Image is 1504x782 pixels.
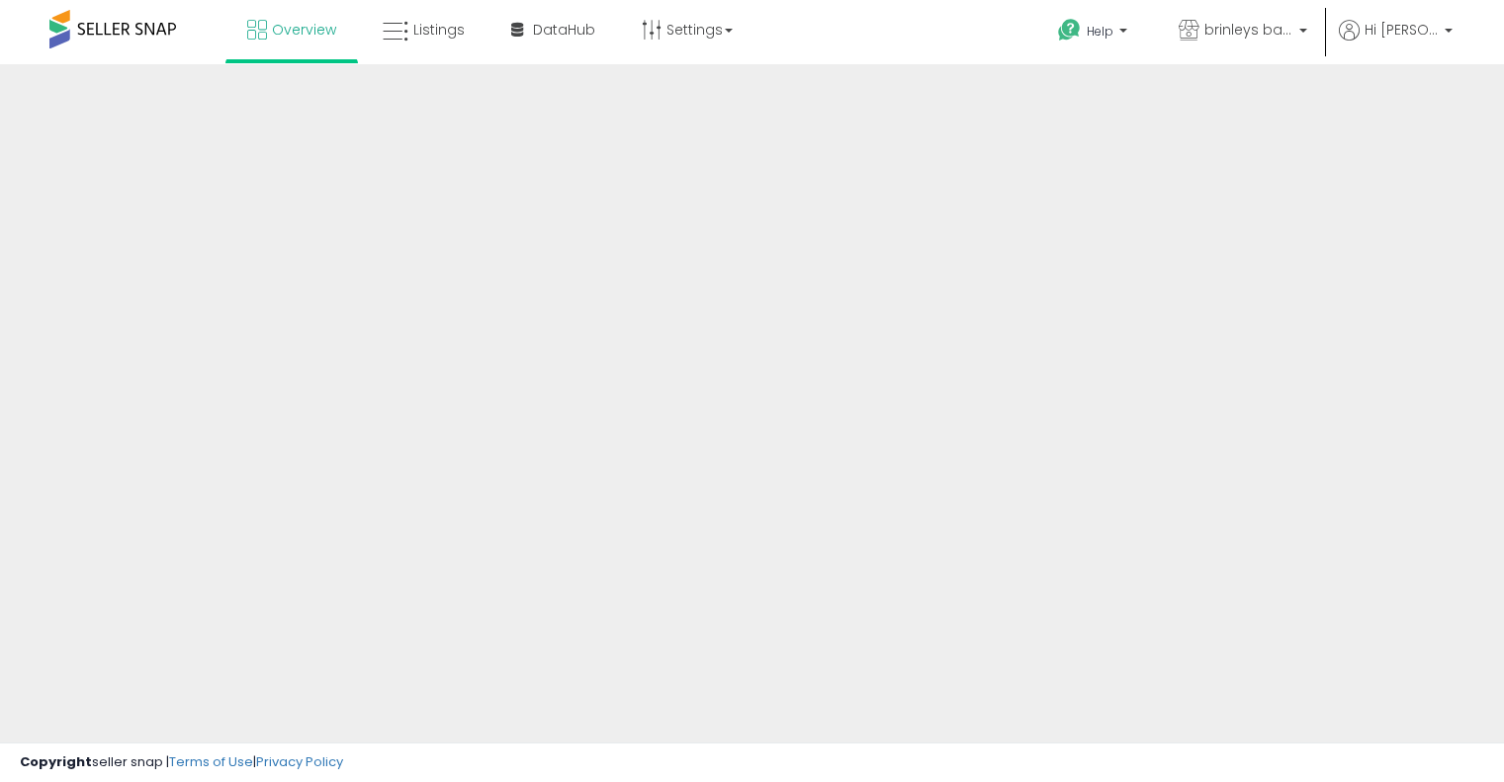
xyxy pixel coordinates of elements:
span: brinleys bargains [1204,20,1293,40]
a: Help [1042,3,1147,64]
a: Hi [PERSON_NAME] [1339,20,1453,64]
div: seller snap | | [20,753,343,772]
span: Overview [272,20,336,40]
span: Hi [PERSON_NAME] [1365,20,1439,40]
i: Get Help [1057,18,1082,43]
span: DataHub [533,20,595,40]
strong: Copyright [20,752,92,771]
a: Privacy Policy [256,752,343,771]
span: Listings [413,20,465,40]
a: Terms of Use [169,752,253,771]
span: Help [1087,23,1113,40]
